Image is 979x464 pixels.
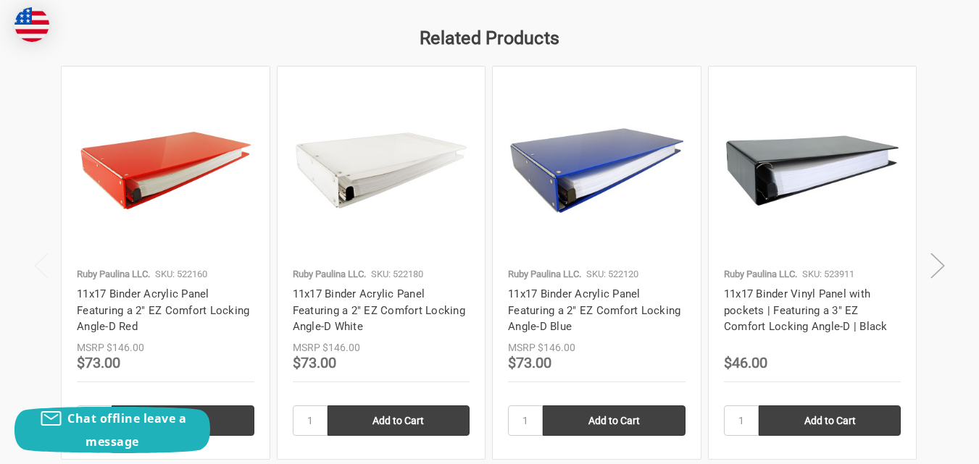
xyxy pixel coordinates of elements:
[77,354,120,371] span: $73.00
[155,267,207,282] p: SKU: 522160
[802,267,854,282] p: SKU: 523911
[508,340,536,355] div: MSRP
[508,354,551,371] span: $73.00
[293,82,470,259] img: 11x17 Binder Acrylic Panel Featuring a 2" EZ Comfort Locking Angle-D White
[77,340,104,355] div: MSRP
[724,287,888,333] a: 11x17 Binder Vinyl Panel with pockets | Featuring a 3" EZ Comfort Locking Angle-D | Black
[724,82,901,259] img: 11x17 Binder Vinyl Panel with pockets | Featuring a 3" EZ Comfort Locking Angle-D | Black
[293,354,336,371] span: $73.00
[543,405,686,436] input: Add to Cart
[77,82,254,259] img: 11x17 Binder Acrylic Panel Featuring a 2" EZ Comfort Locking Angle-D Red
[107,342,144,353] span: $146.00
[371,267,423,282] p: SKU: 522180
[538,342,575,353] span: $146.00
[293,340,320,355] div: MSRP
[724,267,797,282] p: Ruby Paulina LLC.
[724,354,767,371] span: $46.00
[923,243,952,287] button: Next
[508,267,581,282] p: Ruby Paulina LLC.
[508,82,686,259] img: 11x17 Binder Acrylic Panel Featuring a 2" EZ Comfort Locking Angle-D Blue
[77,287,249,333] a: 11x17 Binder Acrylic Panel Featuring a 2" EZ Comfort Locking Angle-D Red
[508,287,680,333] a: 11x17 Binder Acrylic Panel Featuring a 2" EZ Comfort Locking Angle-D Blue
[14,7,49,42] img: duty and tax information for United States
[293,267,366,282] p: Ruby Paulina LLC.
[586,267,638,282] p: SKU: 522120
[759,405,901,436] input: Add to Cart
[293,287,465,333] a: 11x17 Binder Acrylic Panel Featuring a 2" EZ Comfort Locking Angle-D White
[328,405,470,436] input: Add to Cart
[322,342,360,353] span: $146.00
[61,25,918,52] h2: Related Products
[77,267,150,282] p: Ruby Paulina LLC.
[27,243,56,287] button: Previous
[67,410,186,450] span: Chat offline leave a message
[14,407,210,453] button: Chat offline leave a message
